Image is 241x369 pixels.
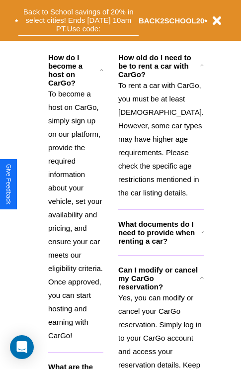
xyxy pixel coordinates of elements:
[48,87,103,342] p: To become a host on CarGo, simply sign up on our platform, provide the required information about...
[139,16,205,25] b: BACK2SCHOOL20
[48,53,100,87] h3: How do I become a host on CarGo?
[5,164,12,204] div: Give Feedback
[118,79,204,199] p: To rent a car with CarGo, you must be at least [DEMOGRAPHIC_DATA]. However, some car types may ha...
[10,335,34,359] div: Open Intercom Messenger
[118,53,200,79] h3: How old do I need to be to rent a car with CarGo?
[118,220,201,245] h3: What documents do I need to provide when renting a car?
[118,266,200,291] h3: Can I modify or cancel my CarGo reservation?
[18,5,139,36] button: Back to School savings of 20% in select cities! Ends [DATE] 10am PT.Use code:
